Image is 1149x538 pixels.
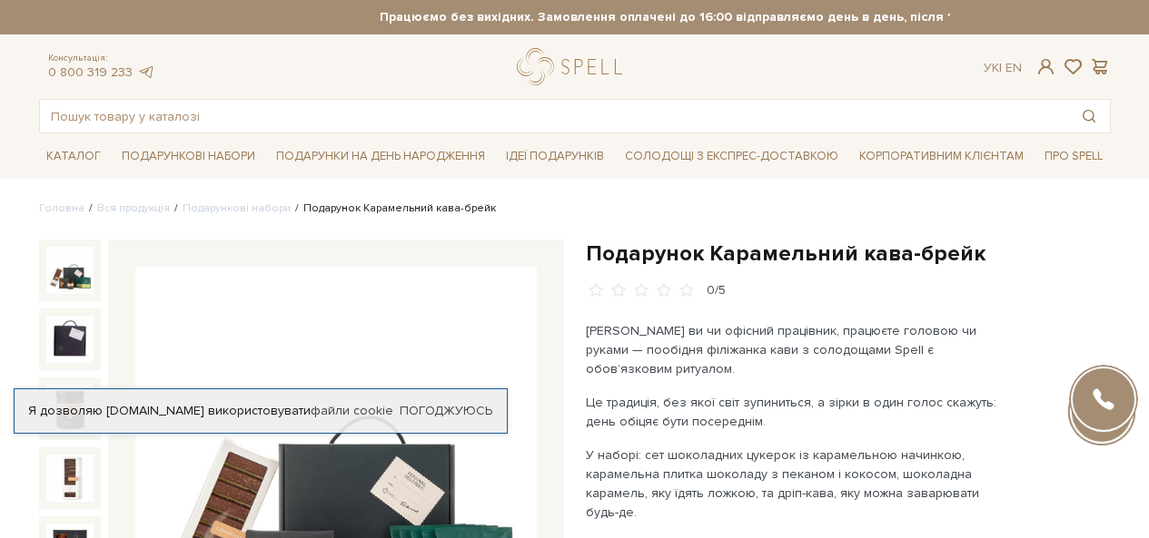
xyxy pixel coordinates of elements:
img: Подарунок Карамельний кава-брейк [46,455,94,502]
a: 0 800 319 233 [48,64,133,80]
a: Корпоративним клієнтам [852,141,1031,171]
h1: Подарунок Карамельний кава-брейк [586,240,1111,268]
a: Погоджуюсь [400,403,492,419]
a: Вся продукція [97,201,170,215]
input: Пошук товару у каталозі [40,100,1068,132]
img: Подарунок Карамельний кава-брейк [46,247,94,294]
div: Я дозволяю [DOMAIN_NAME] використовувати [15,403,507,419]
img: Подарунок Карамельний кава-брейк [46,385,94,432]
p: [PERSON_NAME] ви чи офісний працівник, працюєте головою чи руками — пообідня філіжанка кави з сол... [586,321,1012,378]
a: Подарунки на День народження [269,142,492,171]
a: Каталог [39,142,108,171]
li: Подарунок Карамельний кава-брейк [291,201,496,217]
a: Солодощі з експрес-доставкою [618,141,846,171]
p: Це традиція, без якої світ зупиниться, а зірки в один голос скажуть: день обіцяє бути посереднім. [586,393,1012,431]
a: logo [517,48,630,85]
span: | [999,60,1002,75]
a: Подарункові набори [114,142,262,171]
a: Подарункові набори [183,201,291,215]
div: Ук [984,60,1022,76]
a: файли cookie [311,403,393,418]
img: Подарунок Карамельний кава-брейк [46,316,94,363]
a: Головна [39,201,84,215]
a: Ідеї подарунків [499,142,611,171]
span: Консультація: [48,53,155,64]
p: У наборі: сет шоколадних цукерок із карамельною начинкою, карамельна плитка шоколаду з пеканом і ... [586,445,1012,522]
button: Пошук товару у каталозі [1068,100,1110,132]
a: En [1005,60,1022,75]
a: telegram [137,64,155,80]
div: 0/5 [707,282,726,299]
a: Про Spell [1037,142,1110,171]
